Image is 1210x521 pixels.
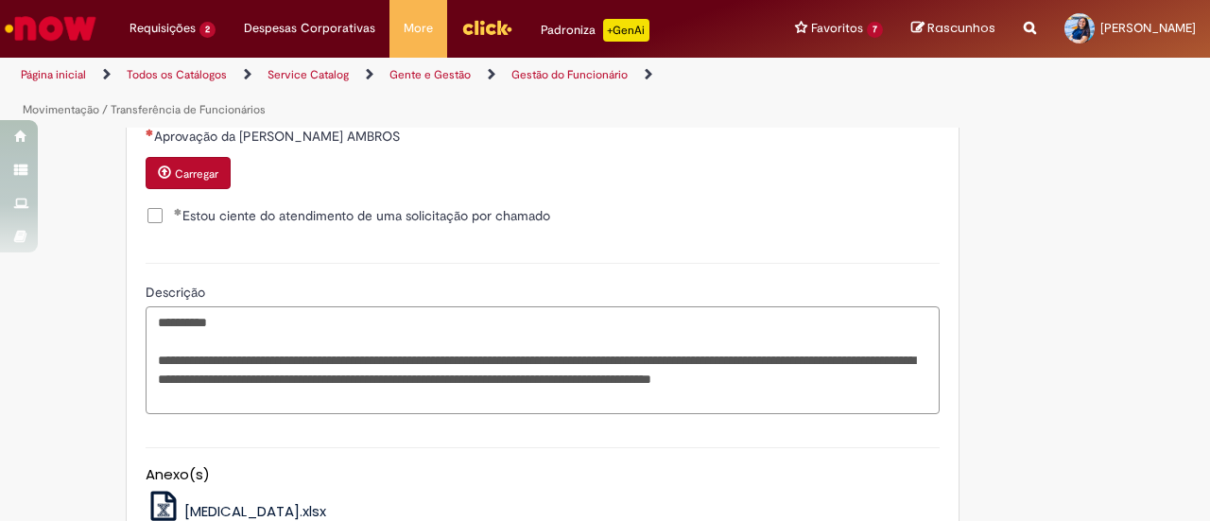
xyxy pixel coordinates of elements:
textarea: Descrição [146,306,940,413]
ul: Trilhas de página [14,58,792,128]
span: Obrigatório Preenchido [174,208,182,216]
img: ServiceNow [2,9,99,47]
a: Página inicial [21,67,86,82]
span: Rascunhos [927,19,995,37]
div: Padroniza [541,19,649,42]
a: Gestão do Funcionário [511,67,628,82]
button: Carregar anexo de Aprovação da LARISSA FONTENELLE AMBROS Required [146,157,231,189]
span: More [404,19,433,38]
small: Carregar [175,166,218,182]
a: Rascunhos [911,20,995,38]
span: 7 [867,22,883,38]
p: +GenAi [603,19,649,42]
span: Requisições [130,19,196,38]
a: Service Catalog [268,67,349,82]
a: Todos os Catálogos [127,67,227,82]
span: Estou ciente do atendimento de uma solicitação por chamado [174,206,550,225]
span: Aprovação da [PERSON_NAME] AMBROS [154,128,404,145]
span: [PERSON_NAME] [1100,20,1196,36]
a: [MEDICAL_DATA].xlsx [146,501,327,521]
a: Movimentação / Transferência de Funcionários [23,102,266,117]
span: Despesas Corporativas [244,19,375,38]
img: click_logo_yellow_360x200.png [461,13,512,42]
span: Necessários [146,129,154,136]
span: [MEDICAL_DATA].xlsx [184,501,326,521]
span: 2 [199,22,216,38]
span: Favoritos [811,19,863,38]
span: Descrição [146,284,209,301]
h5: Anexo(s) [146,467,940,483]
a: Gente e Gestão [389,67,471,82]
